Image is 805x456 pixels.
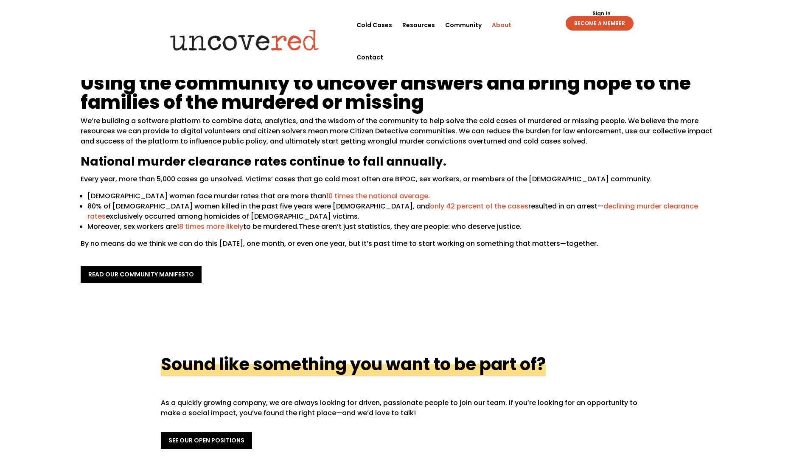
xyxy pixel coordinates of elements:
[87,222,299,231] span: Moreover, sex workers are to be murdered.
[81,239,598,248] span: By no means do we think we can do this [DATE], one month, or even one year, but it’s past time to...
[336,408,342,418] span: —
[356,9,392,41] a: Cold Cases
[87,201,698,221] a: declining murder clearance rates
[356,41,383,73] a: Contact
[163,23,326,56] img: Uncovered logo
[402,9,435,41] a: Resources
[588,11,615,16] a: Sign In
[81,266,202,283] a: read our community manifesto
[81,73,725,116] h1: Using the community to uncover answers and bring hope to the families of the murdered or missing
[87,201,698,221] span: 80% of [DEMOGRAPHIC_DATA] women killed in the past five years were [DEMOGRAPHIC_DATA], and result...
[87,191,430,201] span: [DEMOGRAPHIC_DATA] women face murder rates that are more than .
[81,174,652,184] span: Every year, more than 5,000 cases go unsolved. Victims’ cases that go cold most often are BIPOC, ...
[430,201,528,211] a: only 42 percent of the cases
[326,191,428,201] a: 10 times the national average
[177,222,243,231] a: 18 times more likely
[299,222,522,231] span: These aren’t just statistics, they are people: who deserve justice.
[161,398,645,418] p: As a quickly growing company, we are always looking for driven, passionate people to join our tea...
[161,352,546,376] h2: Sound like something you want to be part of?
[492,9,511,41] a: About
[566,16,634,31] a: BECOME A MEMBER
[161,432,252,449] a: See Our Open Positions
[81,153,446,170] span: National murder clearance rates continue to fall annually.
[445,9,482,41] a: Community
[81,116,725,153] p: We’re building a software platform to combine data, analytics, and the wisdom of the community to...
